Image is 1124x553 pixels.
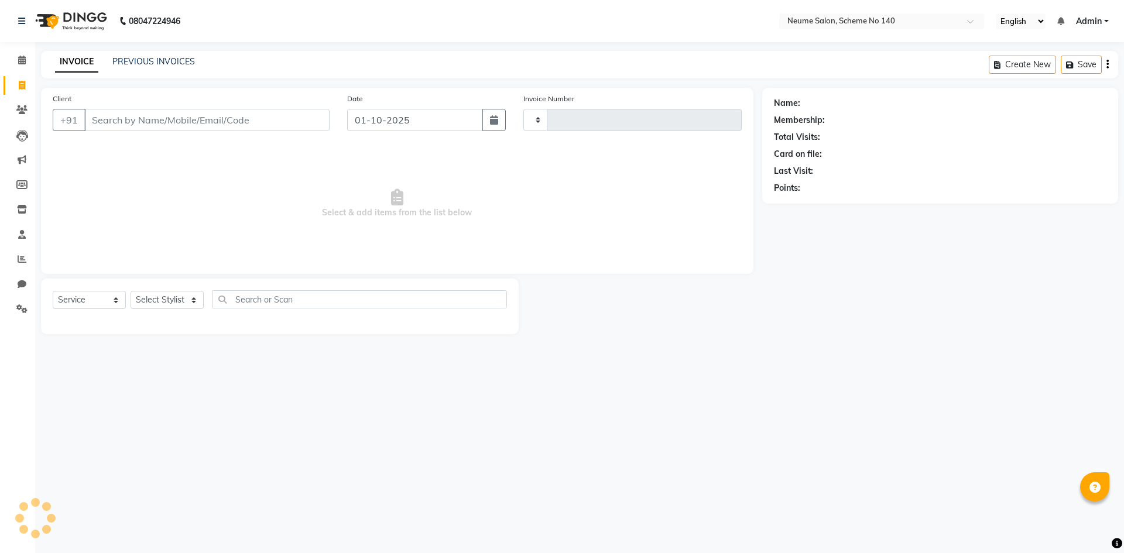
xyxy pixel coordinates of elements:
label: Client [53,94,71,104]
div: Membership: [774,114,825,126]
div: Last Visit: [774,165,813,177]
span: Select & add items from the list below [53,145,742,262]
button: +91 [53,109,85,131]
a: INVOICE [55,51,98,73]
b: 08047224946 [129,5,180,37]
div: Total Visits: [774,131,820,143]
input: Search by Name/Mobile/Email/Code [84,109,330,131]
div: Points: [774,182,800,194]
label: Invoice Number [523,94,574,104]
a: PREVIOUS INVOICES [112,56,195,67]
div: Card on file: [774,148,822,160]
button: Save [1061,56,1102,74]
img: logo [30,5,110,37]
button: Create New [989,56,1056,74]
span: Admin [1076,15,1102,28]
input: Search or Scan [213,290,507,308]
iframe: chat widget [1075,506,1112,541]
label: Date [347,94,363,104]
div: Name: [774,97,800,109]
